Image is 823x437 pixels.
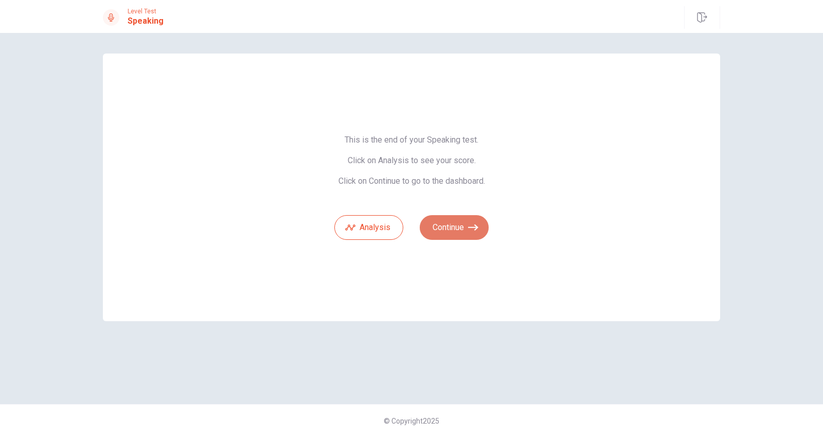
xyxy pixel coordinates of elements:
span: Level Test [128,8,164,15]
button: Analysis [334,215,403,240]
span: © Copyright 2025 [384,417,439,425]
span: This is the end of your Speaking test. Click on Analysis to see your score. Click on Continue to ... [334,135,489,186]
button: Continue [420,215,489,240]
h1: Speaking [128,15,164,27]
